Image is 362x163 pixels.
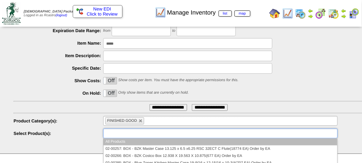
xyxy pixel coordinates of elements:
span: to [172,29,175,33]
span: Only show items that are currently on hold. [118,91,188,95]
label: On Hold: [14,91,103,96]
span: [DEMOGRAPHIC_DATA] Packaging [24,10,80,14]
img: arrowright.gif [341,14,346,19]
a: map [234,10,250,17]
label: Show Costs: [14,78,103,83]
span: Manage Inventory [167,9,250,16]
label: Select Product(s): [14,131,103,136]
label: Off [104,77,117,84]
img: ediSmall.gif [76,8,83,15]
span: Show costs per item. You must have the appropriate permissions for this. [118,78,239,83]
a: list [219,10,232,17]
li: 02-00266: BOX - BZK Costco Box 12.938 X 19.563 X 10.875(677 EA) Order by EA [104,153,337,160]
img: arrowleft.gif [308,8,313,14]
a: New EDI Click to Review [76,6,119,17]
div: OnOff [103,90,117,97]
label: Specific Date: [14,66,103,71]
label: Item Description: [14,53,103,58]
a: (logout) [56,14,67,17]
img: line_graph.gif [282,8,293,19]
label: Expiration Date Range: [14,28,103,33]
label: Item Name: [14,41,103,46]
div: OnOff [103,77,117,85]
img: arrowleft.gif [341,8,346,14]
li: All Products [104,138,337,145]
span: FINISHED GOOD [107,119,137,123]
span: from [103,29,111,33]
label: Off [104,90,117,97]
img: calendarprod.gif [295,8,306,19]
span: New EDI [93,6,111,11]
li: 02-00257: BOX - BZK Master Case 13.125 x 6.5 x6.25 RSC 32ECT C Flute(18774 EA) Order by EA [104,145,337,153]
img: calendarcustomer.gif [348,8,359,19]
img: calendarblend.gif [315,8,326,19]
img: arrowright.gif [308,14,313,19]
span: Click to Review [76,11,119,17]
span: Logged in as Rcastro [24,10,80,17]
img: zoroco-logo-small.webp [2,2,21,25]
label: Product Category(s): [14,118,103,123]
img: calendarinout.gif [328,8,339,19]
img: line_graph.gif [155,7,166,18]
